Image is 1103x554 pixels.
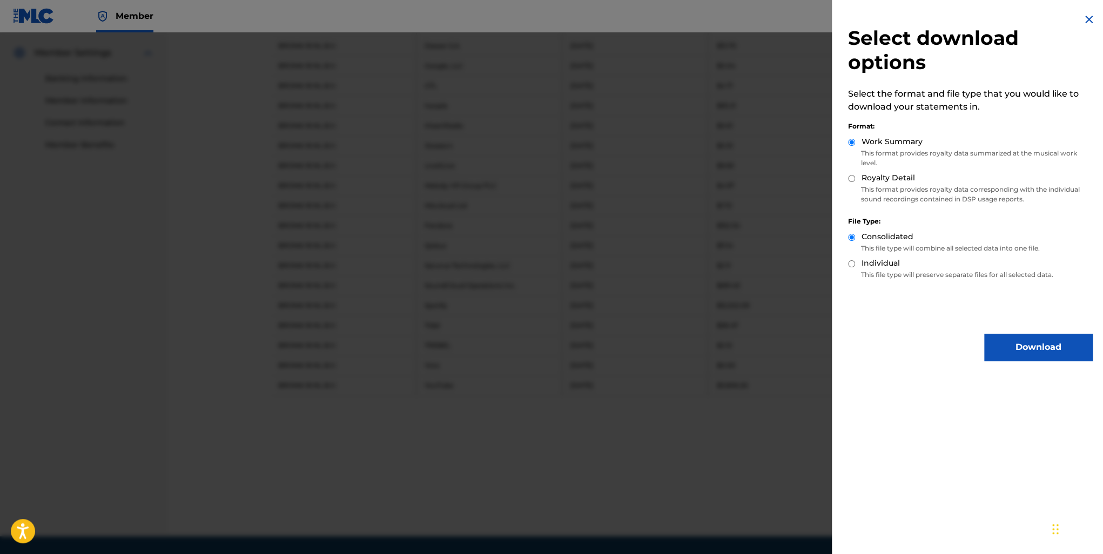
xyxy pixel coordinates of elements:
p: This file type will combine all selected data into one file. [848,244,1092,253]
p: This format provides royalty data corresponding with the individual sound recordings contained in... [848,185,1092,204]
span: Member [116,10,153,22]
div: Перетащить [1052,513,1059,545]
p: This file type will preserve separate files for all selected data. [848,270,1092,280]
p: This format provides royalty data summarized at the musical work level. [848,148,1092,168]
div: Format: [848,121,1092,131]
iframe: Chat Widget [1049,502,1103,554]
label: Individual [862,258,900,269]
img: MLC Logo [13,8,55,24]
label: Royalty Detail [862,172,915,184]
label: Work Summary [862,136,923,147]
button: Download [984,334,1092,361]
h2: Select download options [848,26,1092,75]
p: Select the format and file type that you would like to download your statements in. [848,87,1092,113]
label: Consolidated [862,231,913,242]
img: Top Rightsholder [96,10,109,23]
div: Виджет чата [1049,502,1103,554]
div: File Type: [848,217,1092,226]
